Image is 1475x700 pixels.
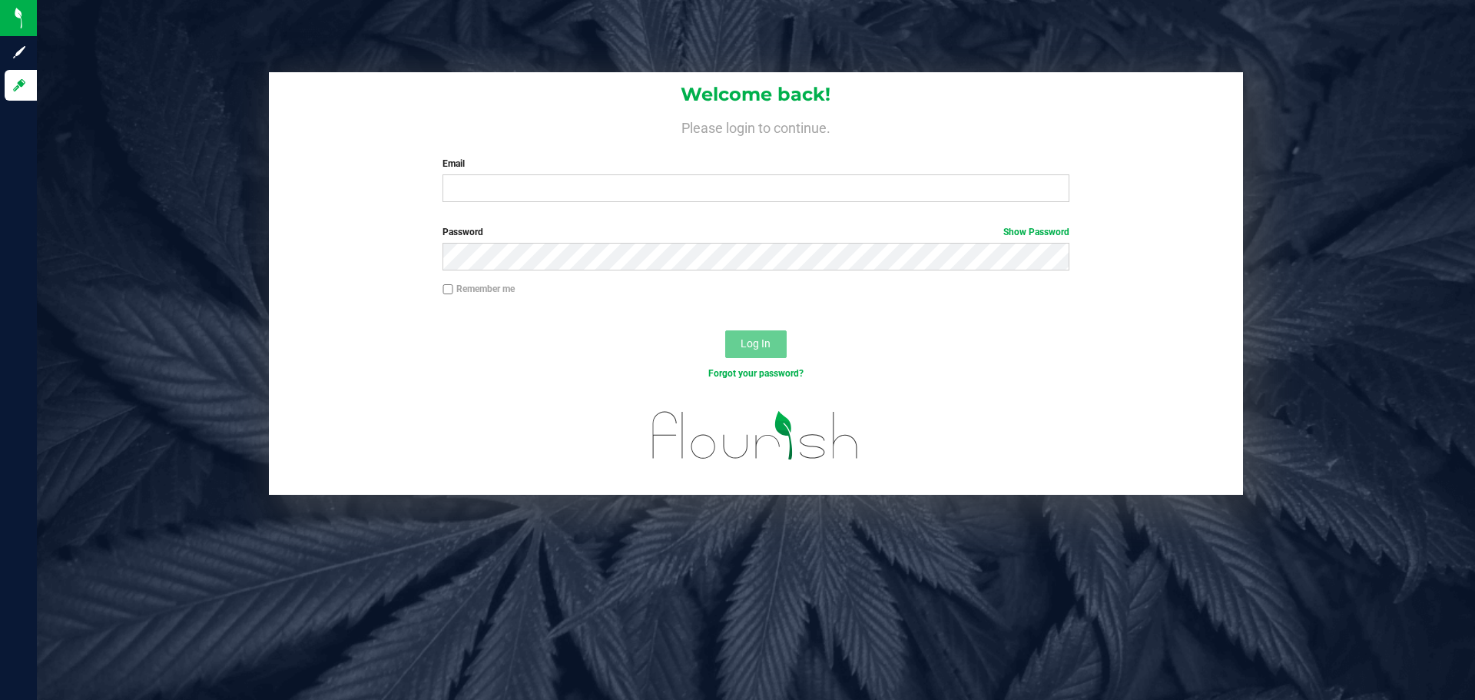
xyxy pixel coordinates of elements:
[442,284,453,295] input: Remember me
[12,45,27,60] inline-svg: Sign up
[269,85,1243,105] h1: Welcome back!
[634,396,877,475] img: flourish_logo.svg
[708,368,804,379] a: Forgot your password?
[442,227,483,237] span: Password
[442,157,1069,171] label: Email
[12,78,27,93] inline-svg: Log in
[741,337,771,350] span: Log In
[269,117,1243,135] h4: Please login to continue.
[1003,227,1069,237] a: Show Password
[725,330,787,358] button: Log In
[442,282,515,296] label: Remember me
